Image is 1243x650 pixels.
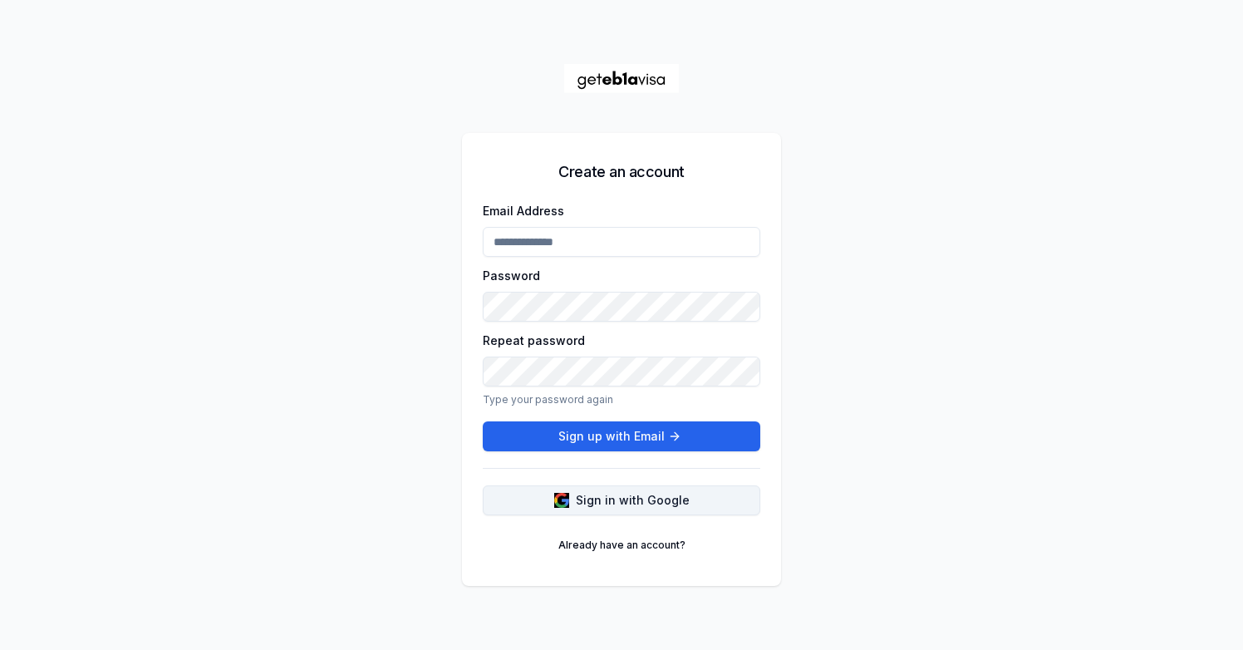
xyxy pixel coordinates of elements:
[554,493,569,508] img: google logo
[483,268,540,283] label: Password
[483,485,760,515] button: Sign in with Google
[483,333,585,347] label: Repeat password
[563,64,680,93] a: Home Page
[483,421,760,451] button: Sign up with Email
[563,64,680,93] img: geteb1avisa logo
[548,532,695,559] a: Already have an account?
[483,204,564,218] label: Email Address
[483,393,760,413] p: Type your password again
[558,160,684,184] h5: Create an account
[576,492,690,509] span: Sign in with Google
